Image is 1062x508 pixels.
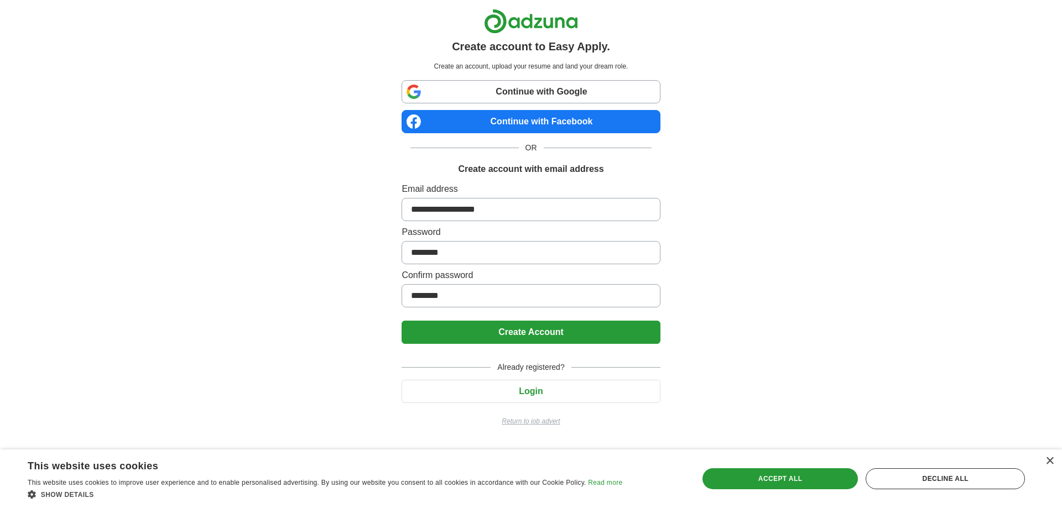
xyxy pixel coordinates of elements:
[402,386,660,396] a: Login
[28,489,622,500] div: Show details
[588,479,622,486] a: Read more, opens a new window
[402,80,660,103] a: Continue with Google
[402,321,660,344] button: Create Account
[28,479,586,486] span: This website uses cookies to improve user experience and to enable personalised advertising. By u...
[402,182,660,196] label: Email address
[702,468,858,489] div: Accept all
[1045,457,1054,465] div: Close
[402,226,660,239] label: Password
[402,380,660,403] button: Login
[484,9,578,34] img: Adzuna logo
[41,491,94,499] span: Show details
[491,362,571,373] span: Already registered?
[402,416,660,426] a: Return to job advert
[402,269,660,282] label: Confirm password
[458,163,603,176] h1: Create account with email address
[28,456,595,473] div: This website uses cookies
[519,142,544,154] span: OR
[866,468,1025,489] div: Decline all
[452,38,610,55] h1: Create account to Easy Apply.
[402,110,660,133] a: Continue with Facebook
[404,61,658,71] p: Create an account, upload your resume and land your dream role.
